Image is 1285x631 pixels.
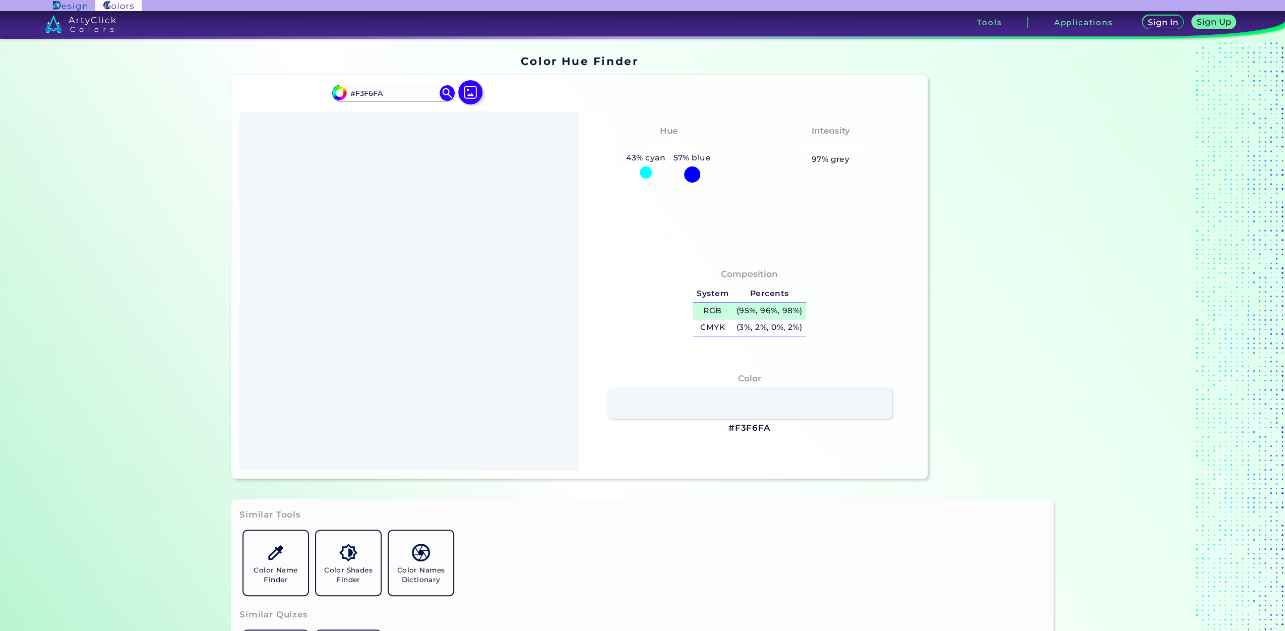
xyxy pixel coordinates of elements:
h4: Intensity [811,124,849,138]
a: Sign Up [1194,16,1234,29]
h5: 57% blue [669,151,715,164]
img: icon picture [458,80,482,104]
h3: Similar Quizes [239,609,308,621]
h5: RGB [693,303,732,319]
h1: Color Hue Finder [521,53,638,69]
input: type color.. [346,86,440,100]
h5: CMYK [693,319,732,336]
h5: 97% grey [811,153,849,166]
h3: Applications [1054,19,1113,26]
a: Color Shades Finder [312,527,385,599]
h5: Sign Up [1198,18,1230,26]
a: Color Name Finder [239,527,312,599]
h3: Tools [977,19,1002,26]
h5: Sign In [1149,19,1177,26]
img: icon_color_name_finder.svg [267,544,284,561]
h3: Almost None [795,140,866,152]
img: ArtyClick Design logo [53,1,87,11]
img: logo_artyclick_colors_white.svg [45,15,116,33]
iframe: Advertisement [932,51,1058,483]
h5: Percents [732,285,806,302]
h5: (3%, 2%, 0%, 2%) [732,319,806,336]
h5: Color Name Finder [248,565,304,585]
img: icon_color_names_dictionary.svg [412,544,430,561]
h3: #F3F6FA [728,422,771,434]
a: Sign In [1144,16,1182,29]
h4: Composition [721,267,778,281]
a: Color Names Dictionary [385,527,457,599]
h3: Cyan-Blue [640,140,697,152]
img: icon search [440,85,455,100]
h4: Hue [660,124,678,138]
h5: Color Names Dictionary [393,565,449,585]
h5: (95%, 96%, 98%) [732,303,806,319]
img: icon_color_shades.svg [339,544,357,561]
h5: Color Shades Finder [320,565,377,585]
h5: 43% cyan [622,151,669,164]
h3: Similar Tools [239,509,301,521]
h5: System [693,285,732,302]
h4: Color [738,371,761,386]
